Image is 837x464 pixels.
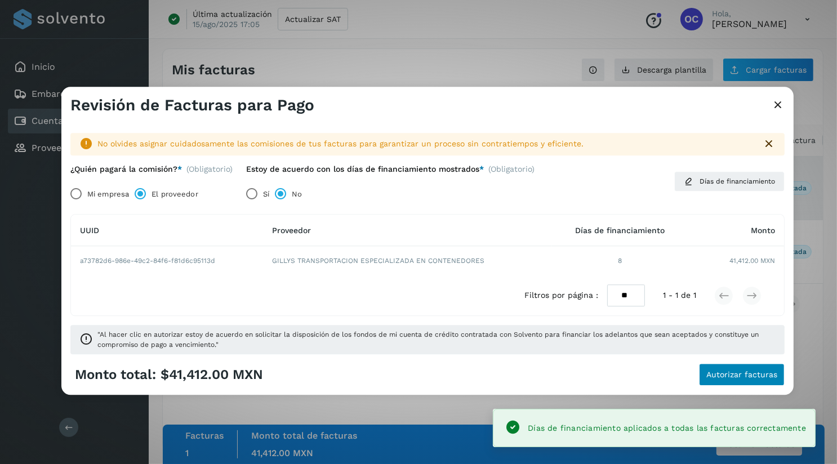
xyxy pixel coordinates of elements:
span: (Obligatorio) [186,164,233,174]
label: Sí [263,183,269,206]
div: No olvides asignar cuidadosamente las comisiones de tus facturas para garantizar un proceso sin c... [97,138,753,150]
label: Mi empresa [87,183,129,206]
span: 1 - 1 de 1 [663,290,696,302]
span: Autorizar facturas [706,371,777,379]
span: (Obligatorio) [488,164,535,179]
span: Filtros por página : [524,290,598,302]
span: Días de financiamiento [700,177,775,187]
span: "Al hacer clic en autorizar estoy de acuerdo en solicitar la disposición de los fondos de mi cuen... [97,330,776,350]
span: UUID [80,226,99,235]
label: ¿Quién pagará la comisión? [70,164,182,174]
span: Proveedor [272,226,311,235]
span: Días de financiamiento [575,226,665,235]
td: a73782d6-986e-49c2-84f6-f81d6c95113d [71,247,263,276]
button: Autorizar facturas [699,364,785,386]
h3: Revisión de Facturas para Pago [70,96,314,115]
span: Monto [751,226,775,235]
label: Estoy de acuerdo con los días de financiamiento mostrados [246,164,484,174]
span: Días de financiamiento aplicados a todas las facturas correctamente [528,423,806,432]
td: GILLYS TRANSPORTACION ESPECIALIZADA EN CONTENEDORES [263,247,552,276]
label: No [292,183,302,206]
button: Días de financiamiento [674,172,785,192]
label: El proveedor [152,183,198,206]
span: Monto total: [75,367,156,383]
span: 41,412.00 MXN [729,256,775,266]
span: $41,412.00 MXN [161,367,263,383]
td: 8 [552,247,687,276]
